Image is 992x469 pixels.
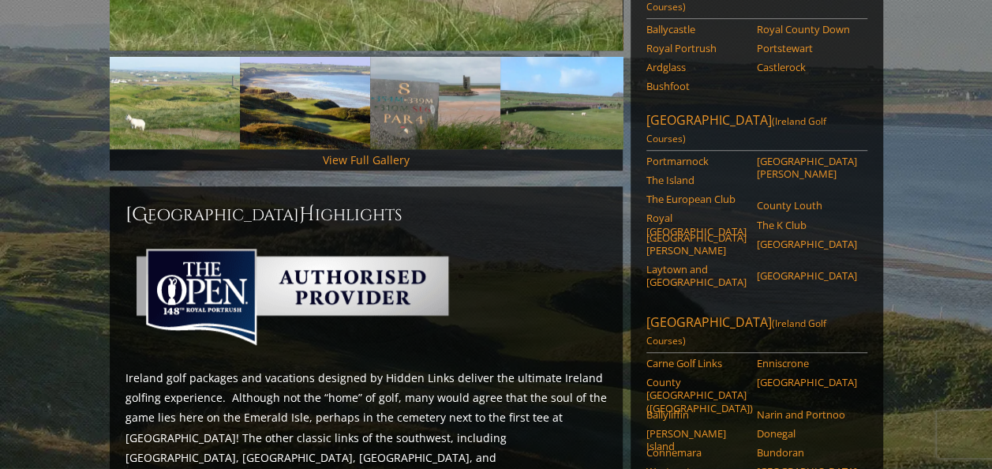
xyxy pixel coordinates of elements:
[757,408,857,421] a: Narin and Portnoo
[299,202,315,227] span: H
[646,61,747,73] a: Ardglass
[646,23,747,36] a: Ballycastle
[646,263,747,289] a: Laytown and [GEOGRAPHIC_DATA]
[323,152,410,167] a: View Full Gallery
[757,23,857,36] a: Royal County Down
[646,231,747,257] a: [GEOGRAPHIC_DATA][PERSON_NAME]
[757,269,857,282] a: [GEOGRAPHIC_DATA]
[757,238,857,250] a: [GEOGRAPHIC_DATA]
[757,446,857,459] a: Bundoran
[757,357,857,370] a: Enniscrone
[646,446,747,459] a: Connemara
[646,155,747,167] a: Portmarnock
[646,114,826,145] span: (Ireland Golf Courses)
[646,313,867,353] a: [GEOGRAPHIC_DATA](Ireland Golf Courses)
[646,42,747,54] a: Royal Portrush
[646,317,826,347] span: (Ireland Golf Courses)
[646,80,747,92] a: Bushfoot
[646,427,747,453] a: [PERSON_NAME] Island
[646,212,747,238] a: Royal [GEOGRAPHIC_DATA]
[757,199,857,212] a: County Louth
[757,42,857,54] a: Portstewart
[757,427,857,440] a: Donegal
[646,357,747,370] a: Carne Golf Links
[125,202,607,227] h2: [GEOGRAPHIC_DATA] ighlights
[646,408,747,421] a: Ballyliffin
[646,376,747,415] a: County [GEOGRAPHIC_DATA] ([GEOGRAPHIC_DATA])
[757,155,857,181] a: [GEOGRAPHIC_DATA][PERSON_NAME]
[646,174,747,186] a: The Island
[757,376,857,388] a: [GEOGRAPHIC_DATA]
[757,219,857,231] a: The K Club
[646,193,747,205] a: The European Club
[757,61,857,73] a: Castlerock
[646,111,867,151] a: [GEOGRAPHIC_DATA](Ireland Golf Courses)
